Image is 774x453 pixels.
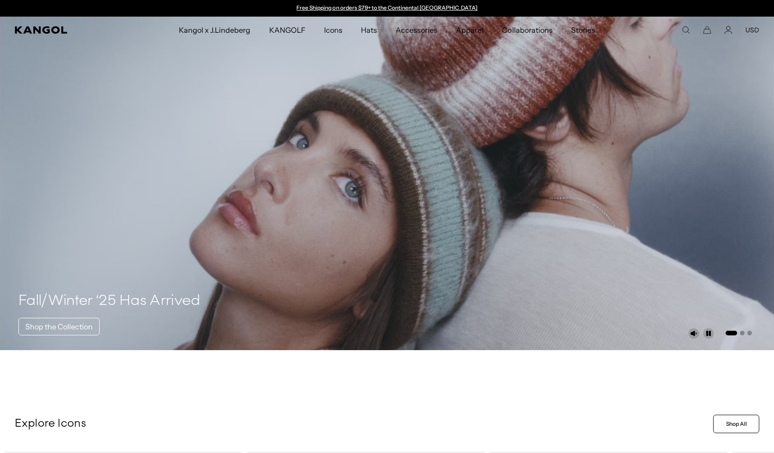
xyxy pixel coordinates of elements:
[269,17,306,43] span: KANGOLF
[562,17,604,43] a: Stories
[493,17,561,43] a: Collaborations
[725,329,752,336] ul: Select a slide to show
[396,17,437,43] span: Accessories
[682,26,690,34] summary: Search here
[724,26,733,34] a: Account
[18,292,201,310] h4: Fall/Winter ‘25 Has Arrived
[296,4,478,11] a: Free Shipping on orders $79+ to the Continental [GEOGRAPHIC_DATA]
[713,415,759,433] a: Shop All
[703,26,711,34] button: Cart
[447,17,493,43] a: Apparel
[456,17,484,43] span: Apparel
[292,5,482,12] div: Announcement
[361,17,377,43] span: Hats
[292,5,482,12] slideshow-component: Announcement bar
[703,328,714,339] button: Pause
[292,5,482,12] div: 1 of 2
[260,17,315,43] a: KANGOLF
[15,417,709,431] p: Explore Icons
[352,17,386,43] a: Hats
[179,17,251,43] span: Kangol x J.Lindeberg
[726,331,737,335] button: Go to slide 1
[315,17,352,43] a: Icons
[740,331,744,335] button: Go to slide 2
[745,26,759,34] button: USD
[324,17,343,43] span: Icons
[18,318,100,335] a: Shop the Collection
[747,331,752,335] button: Go to slide 3
[170,17,260,43] a: Kangol x J.Lindeberg
[386,17,447,43] a: Accessories
[15,26,118,34] a: Kangol
[502,17,552,43] span: Collaborations
[688,328,699,339] button: Unmute
[571,17,595,43] span: Stories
